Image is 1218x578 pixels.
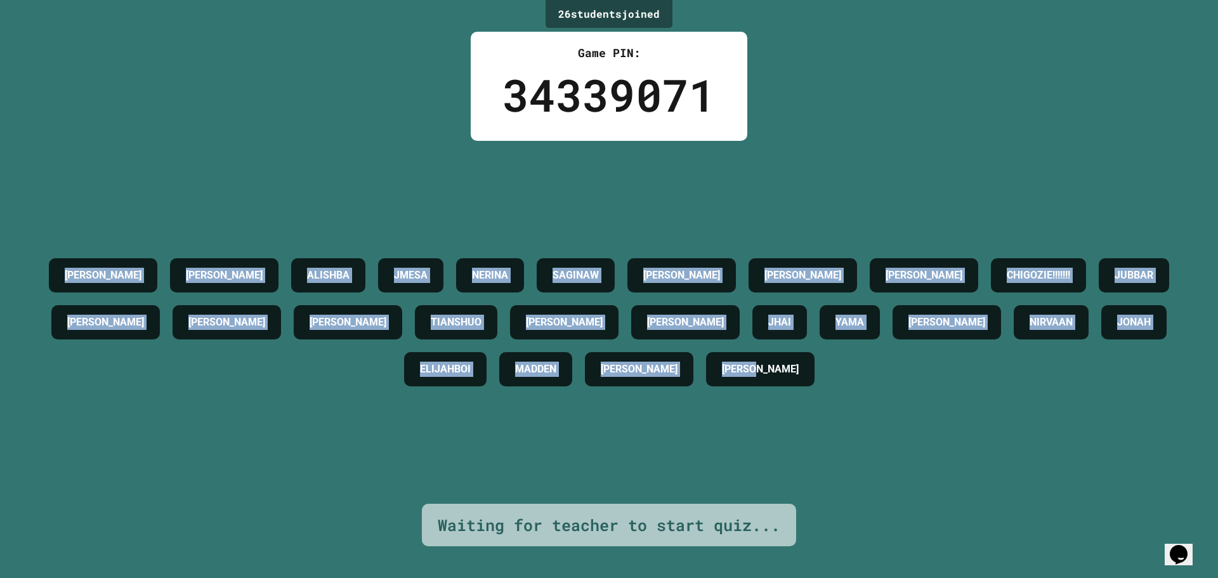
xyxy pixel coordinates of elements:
h4: CHIGOZIE!!!!!!! [1007,268,1070,283]
h4: JMESA [394,268,428,283]
h4: JONAH [1117,315,1151,330]
h4: ALISHBA [307,268,350,283]
h4: [PERSON_NAME] [764,268,841,283]
h4: [PERSON_NAME] [722,362,799,377]
h4: TIANSHUO [431,315,481,330]
h4: JHAI [768,315,791,330]
h4: [PERSON_NAME] [526,315,603,330]
iframe: chat widget [1165,527,1205,565]
h4: [PERSON_NAME] [67,315,144,330]
div: Game PIN: [502,44,716,62]
div: Waiting for teacher to start quiz... [438,513,780,537]
div: 34339071 [502,62,716,128]
h4: JUBBAR [1115,268,1153,283]
h4: MADDEN [515,362,556,377]
h4: YAMA [835,315,864,330]
h4: NERINA [472,268,508,283]
h4: NIRVAAN [1030,315,1073,330]
h4: [PERSON_NAME] [643,268,720,283]
h4: [PERSON_NAME] [310,315,386,330]
h4: [PERSON_NAME] [65,268,141,283]
h4: [PERSON_NAME] [908,315,985,330]
h4: [PERSON_NAME] [601,362,678,377]
h4: [PERSON_NAME] [186,268,263,283]
h4: ELIJAHBOI [420,362,471,377]
h4: [PERSON_NAME] [647,315,724,330]
h4: [PERSON_NAME] [188,315,265,330]
h4: SAGINAW [553,268,599,283]
h4: [PERSON_NAME] [886,268,962,283]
